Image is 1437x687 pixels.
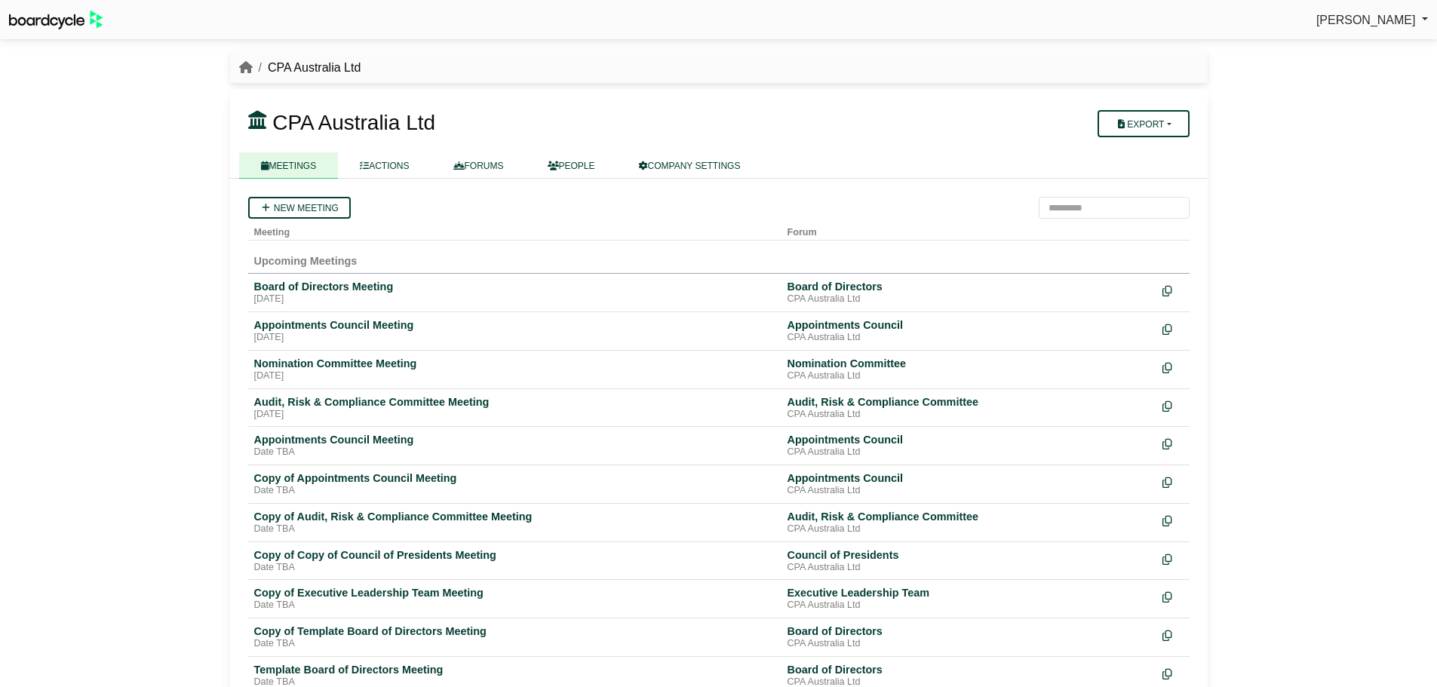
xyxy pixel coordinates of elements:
div: [DATE] [254,293,775,305]
div: CPA Australia Ltd [788,409,1150,421]
div: Make a copy [1162,280,1184,300]
div: CPA Australia Ltd [788,562,1150,574]
div: Audit, Risk & Compliance Committee [788,395,1150,409]
div: Make a copy [1162,586,1184,606]
th: Meeting [248,219,781,241]
img: BoardcycleBlackGreen-aaafeed430059cb809a45853b8cf6d952af9d84e6e89e1f1685b34bfd5cb7d64.svg [9,11,103,29]
div: CPA Australia Ltd [788,523,1150,535]
a: MEETINGS [239,152,339,179]
span: Upcoming Meetings [254,255,358,267]
li: CPA Australia Ltd [253,58,361,78]
a: Nomination Committee Meeting [DATE] [254,357,775,382]
div: CPA Australia Ltd [788,293,1150,305]
nav: breadcrumb [239,58,361,78]
div: Audit, Risk & Compliance Committee Meeting [254,395,775,409]
div: [DATE] [254,370,775,382]
div: CPA Australia Ltd [788,485,1150,497]
a: [PERSON_NAME] [1316,11,1428,30]
div: Make a copy [1162,510,1184,530]
div: Date TBA [254,638,775,650]
a: Copy of Executive Leadership Team Meeting Date TBA [254,586,775,612]
div: [DATE] [254,332,775,344]
div: Date TBA [254,562,775,574]
div: Board of Directors [788,663,1150,676]
div: CPA Australia Ltd [788,332,1150,344]
div: Make a copy [1162,471,1184,492]
a: Board of Directors CPA Australia Ltd [788,624,1150,650]
div: Make a copy [1162,663,1184,683]
div: Appointments Council [788,471,1150,485]
a: Audit, Risk & Compliance Committee CPA Australia Ltd [788,395,1150,421]
a: PEOPLE [526,152,617,179]
a: FORUMS [431,152,526,179]
div: Copy of Appointments Council Meeting [254,471,775,485]
div: Copy of Template Board of Directors Meeting [254,624,775,638]
div: Council of Presidents [788,548,1150,562]
span: [PERSON_NAME] [1316,14,1416,26]
div: Appointments Council [788,433,1150,446]
div: Copy of Copy of Council of Presidents Meeting [254,548,775,562]
a: Board of Directors CPA Australia Ltd [788,280,1150,305]
a: Appointments Council CPA Australia Ltd [788,433,1150,459]
a: Council of Presidents CPA Australia Ltd [788,548,1150,574]
a: Executive Leadership Team CPA Australia Ltd [788,586,1150,612]
div: Date TBA [254,485,775,497]
a: Audit, Risk & Compliance Committee Meeting [DATE] [254,395,775,421]
div: Make a copy [1162,433,1184,453]
a: Copy of Copy of Council of Presidents Meeting Date TBA [254,548,775,574]
div: Date TBA [254,523,775,535]
a: ACTIONS [338,152,431,179]
div: Board of Directors [788,624,1150,638]
div: Board of Directors Meeting [254,280,775,293]
div: Audit, Risk & Compliance Committee [788,510,1150,523]
a: Appointments Council CPA Australia Ltd [788,471,1150,497]
div: Make a copy [1162,357,1184,377]
div: Make a copy [1162,395,1184,416]
a: Nomination Committee CPA Australia Ltd [788,357,1150,382]
a: Copy of Appointments Council Meeting Date TBA [254,471,775,497]
a: Appointments Council Meeting [DATE] [254,318,775,344]
a: Audit, Risk & Compliance Committee CPA Australia Ltd [788,510,1150,535]
span: CPA Australia Ltd [272,111,435,134]
div: CPA Australia Ltd [788,600,1150,612]
div: Copy of Audit, Risk & Compliance Committee Meeting [254,510,775,523]
div: Nomination Committee [788,357,1150,370]
th: Forum [781,219,1156,241]
a: COMPANY SETTINGS [617,152,763,179]
button: Export [1098,110,1189,137]
a: Copy of Template Board of Directors Meeting Date TBA [254,624,775,650]
div: Board of Directors [788,280,1150,293]
a: Appointments Council Meeting Date TBA [254,433,775,459]
div: Date TBA [254,600,775,612]
div: Make a copy [1162,548,1184,569]
a: Appointments Council CPA Australia Ltd [788,318,1150,344]
div: Appointments Council Meeting [254,318,775,332]
div: Date TBA [254,446,775,459]
a: New meeting [248,197,351,219]
div: Template Board of Directors Meeting [254,663,775,676]
div: CPA Australia Ltd [788,370,1150,382]
div: Copy of Executive Leadership Team Meeting [254,586,775,600]
div: [DATE] [254,409,775,421]
div: Appointments Council Meeting [254,433,775,446]
div: Executive Leadership Team [788,586,1150,600]
div: Make a copy [1162,624,1184,645]
div: Nomination Committee Meeting [254,357,775,370]
div: CPA Australia Ltd [788,638,1150,650]
a: Board of Directors Meeting [DATE] [254,280,775,305]
a: Copy of Audit, Risk & Compliance Committee Meeting Date TBA [254,510,775,535]
div: Appointments Council [788,318,1150,332]
div: CPA Australia Ltd [788,446,1150,459]
div: Make a copy [1162,318,1184,339]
